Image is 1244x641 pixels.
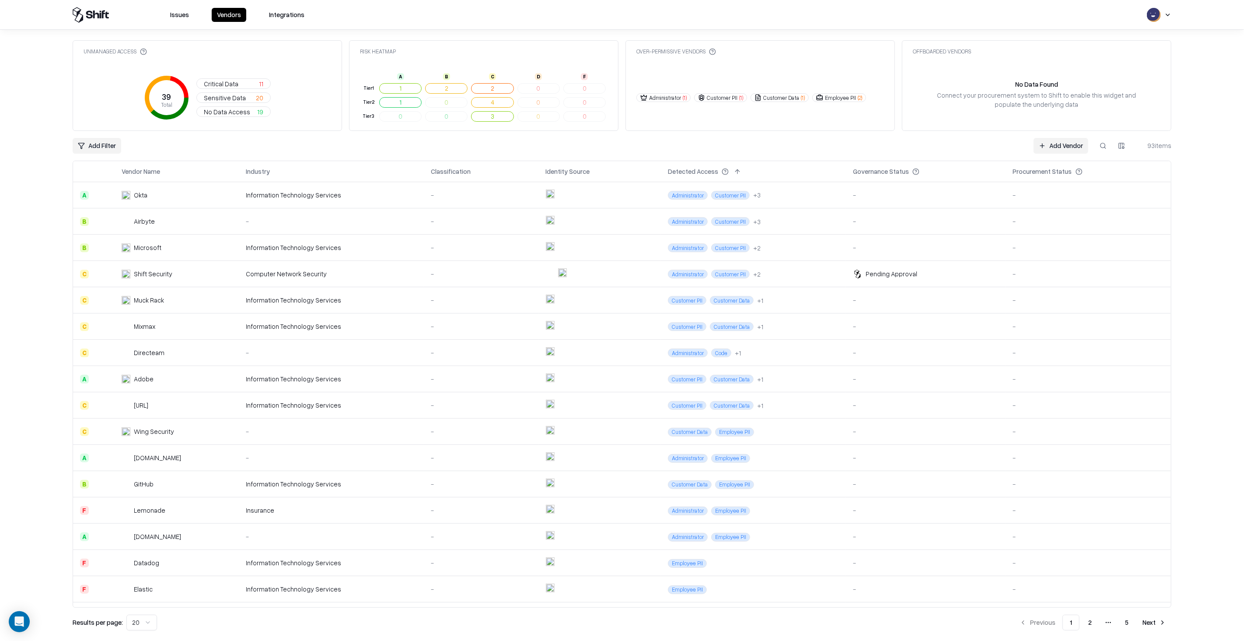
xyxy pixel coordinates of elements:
div: - [431,348,531,357]
span: 20 [256,93,263,102]
div: - [431,558,531,567]
img: qa4u.com [122,532,130,541]
button: 4 [471,97,514,108]
div: Okta [134,190,147,200]
img: entra.microsoft.com [546,373,555,382]
div: - [1013,532,1164,541]
div: - [1013,427,1164,436]
div: - [431,217,531,226]
button: 5 [1118,615,1136,630]
div: Computer Network Security [246,269,417,278]
div: - [431,374,531,384]
span: ( 2 ) [858,94,862,102]
span: Employee PII [668,585,707,594]
button: Employee PII(2) [812,93,866,102]
span: Customer Data [710,296,754,305]
button: +3 [753,217,761,226]
img: okta.com [546,584,555,592]
div: B [80,480,89,489]
div: - [853,401,999,410]
div: - [1013,401,1164,410]
div: - [246,348,417,357]
div: Airbyte [134,217,155,226]
div: Risk Heatmap [360,48,396,55]
div: Adobe [134,374,154,384]
div: Detected Access [668,167,718,176]
span: Customer PII [668,401,706,410]
div: - [246,453,417,462]
div: - [431,243,531,252]
p: Results per page: [73,618,123,627]
button: Administrator(1) [636,93,691,102]
img: Elastic [122,585,130,594]
img: GitHub [122,480,130,489]
span: Customer PII [711,191,750,200]
div: A [80,375,89,384]
tspan: 39 [162,92,171,102]
span: Administrator [668,533,708,542]
div: Lemonade [134,506,165,515]
div: B [443,73,450,80]
div: Identity Source [546,167,590,176]
span: ( 1 ) [801,94,805,102]
div: Offboarded Vendors [913,48,971,55]
div: - [853,479,999,489]
div: Information Technology Services [246,558,417,567]
div: Elastic [134,585,153,594]
div: + 3 [753,190,761,200]
span: Employee PII [711,533,750,542]
img: Fireflies.ai [122,401,130,410]
span: Employee PII [715,428,754,437]
div: C [80,322,89,331]
span: Customer PII [711,243,750,252]
div: Information Technology Services [246,296,417,305]
div: F [80,585,89,594]
div: C [489,73,496,80]
span: Administrator [668,349,708,357]
div: - [246,217,417,226]
div: Procurement Status [1013,167,1072,176]
div: Datadog [134,558,159,567]
nav: pagination [1014,615,1171,630]
button: 2 [471,83,514,94]
div: C [80,401,89,410]
img: okta.com [546,190,555,198]
span: Employee PII [668,559,707,568]
button: No Data Access19 [196,106,271,117]
div: - [1013,348,1164,357]
div: - [431,453,531,462]
button: +1 [735,349,741,358]
div: Information Technology Services [246,479,417,489]
button: 1 [379,97,422,108]
div: - [853,532,999,541]
img: entra.microsoft.com [546,452,555,461]
div: - [431,532,531,541]
div: - [853,453,999,462]
img: Directeam [122,349,130,357]
div: - [853,190,999,200]
span: Customer Data [710,375,754,384]
span: Customer PII [711,217,750,226]
div: - [431,322,531,331]
span: Customer Data [710,401,754,410]
div: Tier 3 [362,113,376,120]
button: Customer PII(1) [694,93,747,102]
div: + 2 [753,243,761,253]
div: - [246,427,417,436]
div: Wing Security [134,427,174,436]
span: Customer PII [668,296,706,305]
img: Adobe [122,375,130,384]
div: - [431,427,531,436]
button: +2 [753,243,761,253]
span: Administrator [668,454,708,463]
div: + 1 [757,322,763,331]
span: Customer PII [668,375,706,384]
a: Add Vendor [1034,138,1088,154]
span: Administrator [668,507,708,515]
div: [URL] [134,401,148,410]
div: + 1 [757,296,763,305]
img: Shift Security [122,270,130,278]
img: okta.com [546,505,555,514]
img: Lemonade [122,506,130,515]
div: Information Technology Services [246,585,417,594]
